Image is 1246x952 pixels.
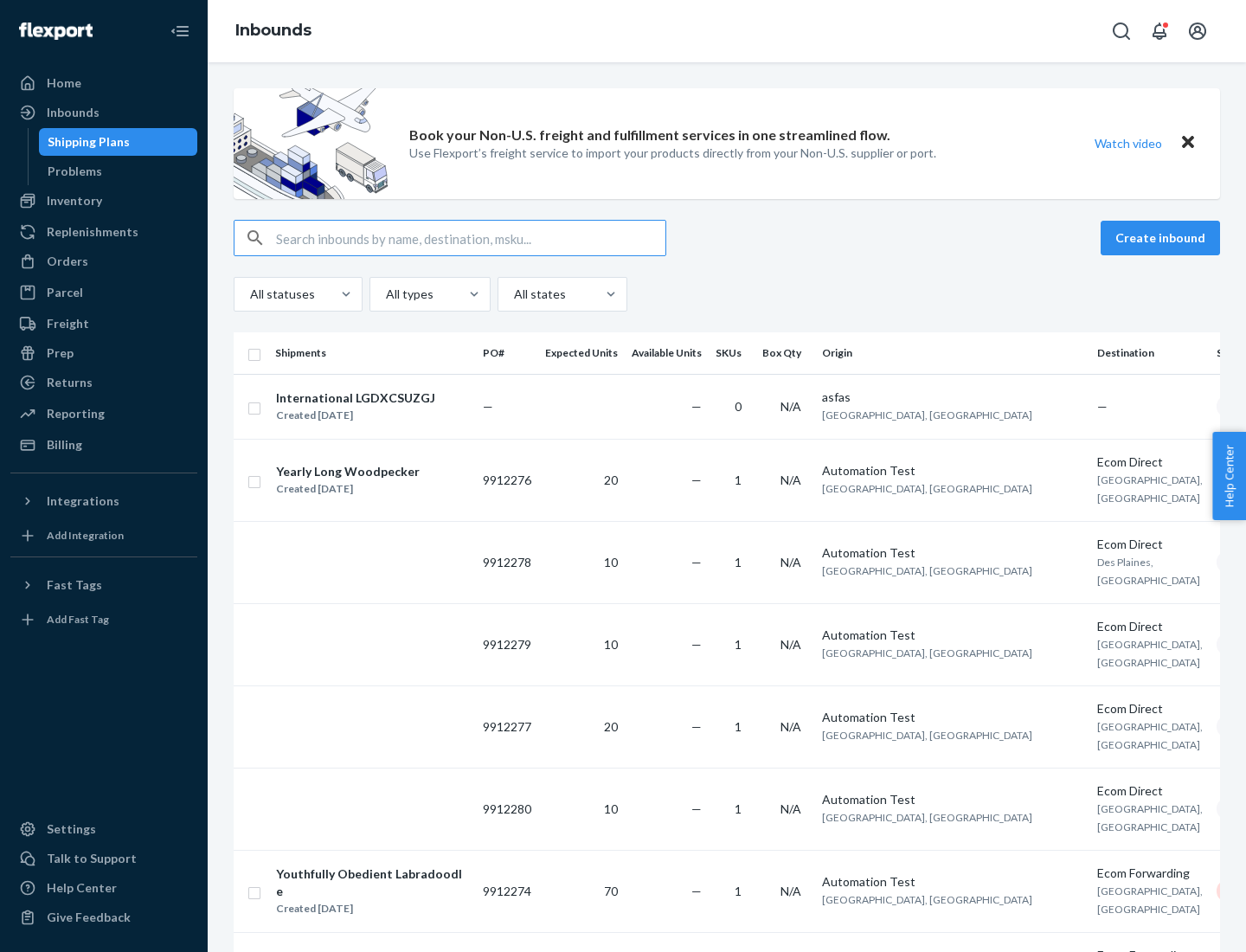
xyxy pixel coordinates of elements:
[780,637,801,652] span: N/A
[1097,802,1203,833] span: [GEOGRAPHIC_DATA], [GEOGRAPHIC_DATA]
[1097,536,1203,553] div: Ecom Direct
[755,332,815,374] th: Box Qty
[10,487,197,515] button: Integrations
[47,492,119,510] div: Integrations
[780,555,801,569] span: N/A
[476,521,538,603] td: 9912278
[10,874,197,902] a: Help Center
[47,104,100,121] div: Inbounds
[10,187,197,215] a: Inventory
[1097,453,1203,471] div: Ecom Direct
[222,6,325,56] ol: breadcrumbs
[1212,432,1246,520] button: Help Center
[10,99,197,126] a: Inbounds
[822,791,1083,808] div: Automation Test
[604,719,618,734] span: 20
[691,399,702,414] span: —
[476,332,538,374] th: PO#
[163,14,197,48] button: Close Navigation
[47,879,117,897] div: Help Center
[780,473,801,487] span: N/A
[10,339,197,367] a: Prep
[476,603,538,685] td: 9912279
[409,125,890,145] p: Book your Non-U.S. freight and fulfillment services in one streamlined flow.
[780,884,801,898] span: N/A
[47,405,105,422] div: Reporting
[1097,782,1203,800] div: Ecom Direct
[483,399,493,414] span: —
[276,389,435,407] div: International LGDXCSUZGJ
[48,163,102,180] div: Problems
[276,865,468,900] div: Youthfully Obedient Labradoodle
[10,522,197,550] a: Add Integration
[822,627,1083,644] div: Automation Test
[248,286,250,303] input: All statuses
[1142,14,1177,48] button: Open notifications
[822,462,1083,479] div: Automation Test
[47,284,83,301] div: Parcel
[735,637,742,652] span: 1
[815,332,1090,374] th: Origin
[276,407,435,424] div: Created [DATE]
[47,74,81,92] div: Home
[384,286,386,303] input: All types
[47,253,88,270] div: Orders
[276,900,468,917] div: Created [DATE]
[691,555,702,569] span: —
[735,801,742,816] span: 1
[10,248,197,275] a: Orders
[47,576,102,594] div: Fast Tags
[822,646,1032,659] span: [GEOGRAPHIC_DATA], [GEOGRAPHIC_DATA]
[604,555,618,569] span: 10
[822,729,1032,742] span: [GEOGRAPHIC_DATA], [GEOGRAPHIC_DATA]
[476,439,538,521] td: 9912276
[1097,399,1108,414] span: —
[10,904,197,931] button: Give Feedback
[1101,221,1220,255] button: Create inbound
[47,192,102,209] div: Inventory
[604,801,618,816] span: 10
[604,884,618,898] span: 70
[47,223,138,241] div: Replenishments
[39,158,198,185] a: Problems
[10,310,197,338] a: Freight
[1097,700,1203,717] div: Ecom Direct
[780,399,801,414] span: N/A
[780,719,801,734] span: N/A
[691,884,702,898] span: —
[39,128,198,156] a: Shipping Plans
[47,528,124,543] div: Add Integration
[691,719,702,734] span: —
[10,369,197,396] a: Returns
[1097,473,1203,505] span: [GEOGRAPHIC_DATA], [GEOGRAPHIC_DATA]
[235,21,311,40] a: Inbounds
[822,873,1083,891] div: Automation Test
[604,637,618,652] span: 10
[1180,14,1215,48] button: Open account menu
[1177,131,1199,156] button: Close
[409,145,936,162] p: Use Flexport’s freight service to import your products directly from your Non-U.S. supplier or port.
[47,344,74,362] div: Prep
[1097,618,1203,635] div: Ecom Direct
[822,709,1083,726] div: Automation Test
[604,473,618,487] span: 20
[10,845,197,872] a: Talk to Support
[268,332,476,374] th: Shipments
[48,133,130,151] div: Shipping Plans
[276,480,420,498] div: Created [DATE]
[822,811,1032,824] span: [GEOGRAPHIC_DATA], [GEOGRAPHIC_DATA]
[538,332,625,374] th: Expected Units
[276,463,420,480] div: Yearly Long Woodpecker
[822,893,1032,906] span: [GEOGRAPHIC_DATA], [GEOGRAPHIC_DATA]
[625,332,709,374] th: Available Units
[10,279,197,306] a: Parcel
[512,286,514,303] input: All states
[47,374,93,391] div: Returns
[10,815,197,843] a: Settings
[47,850,137,867] div: Talk to Support
[780,801,801,816] span: N/A
[691,473,702,487] span: —
[735,555,742,569] span: 1
[276,221,665,255] input: Search inbounds by name, destination, msku...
